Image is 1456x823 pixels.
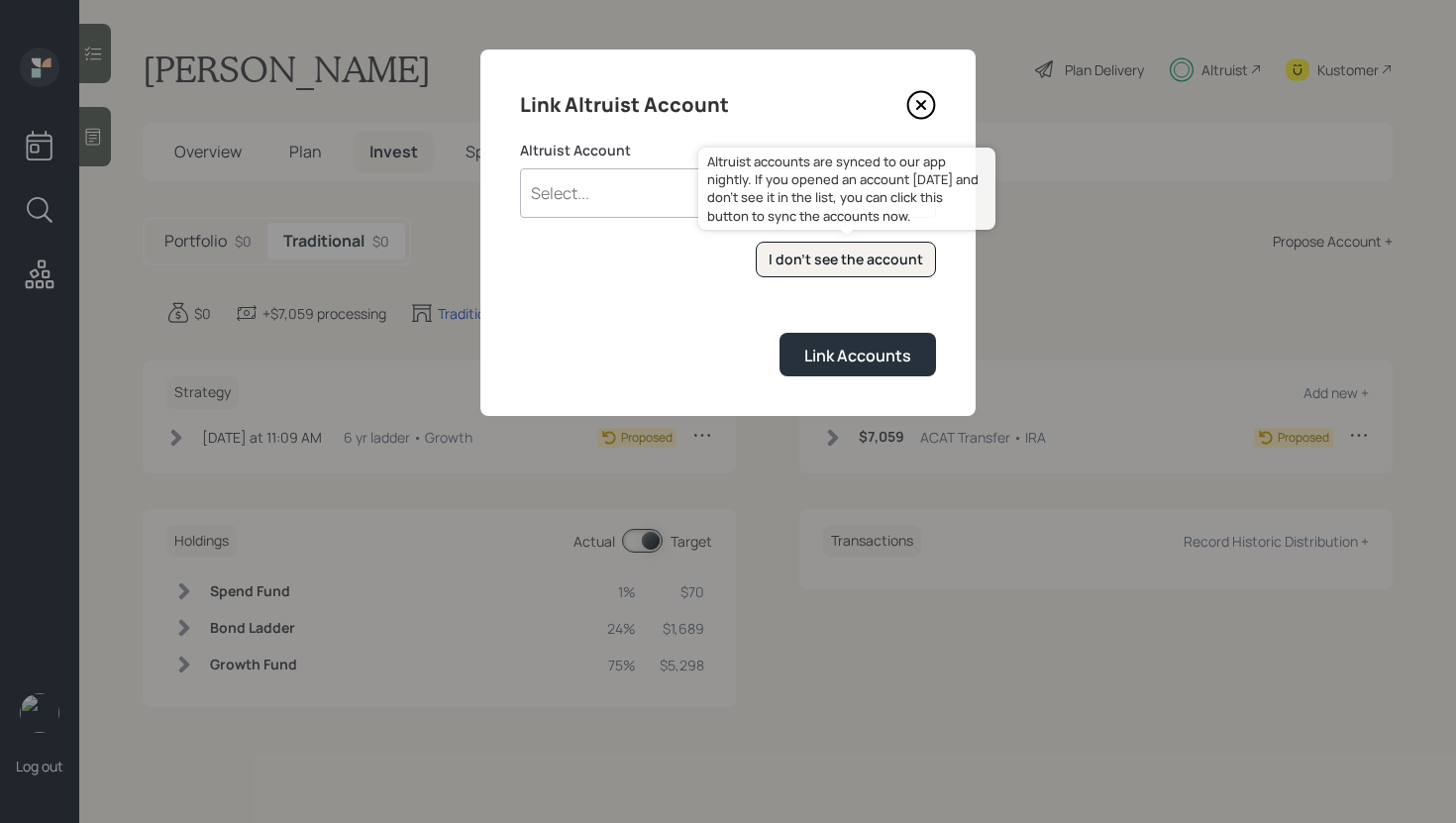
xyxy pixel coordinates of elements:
[769,250,923,269] div: I don't see the account
[520,89,729,121] h4: Link Altruist Account
[520,141,936,160] label: Altruist Account
[804,345,911,366] div: Link Accounts
[531,182,589,204] div: Select...
[756,242,936,278] button: I don't see the account
[780,333,936,375] button: Link Accounts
